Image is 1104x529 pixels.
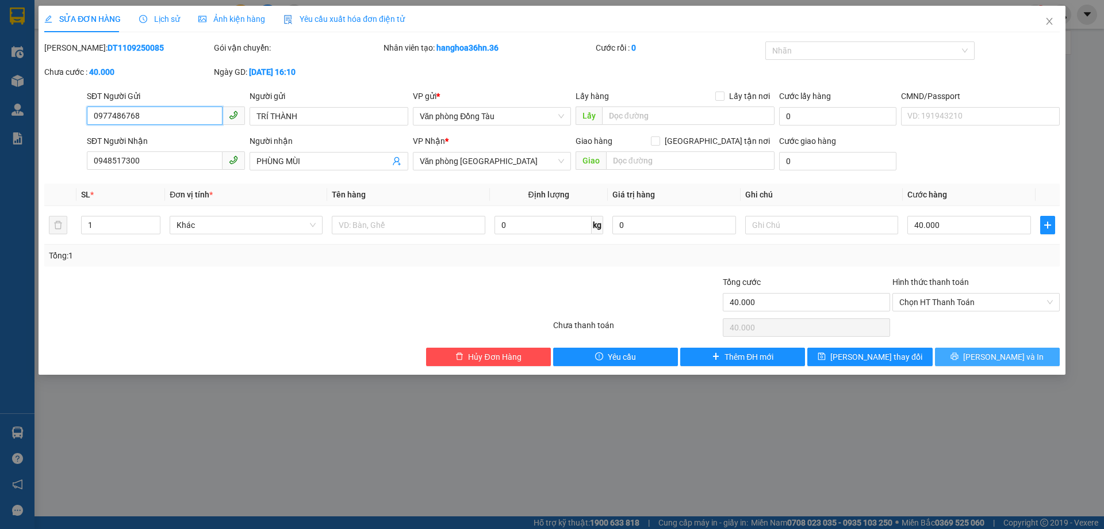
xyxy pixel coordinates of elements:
span: kg [592,216,603,234]
div: CMND/Passport [901,90,1059,102]
div: Chưa thanh toán [552,319,722,339]
span: Hủy Đơn Hàng [468,351,521,363]
span: plus [1041,220,1055,230]
div: [PERSON_NAME]: [44,41,212,54]
button: Close [1033,6,1065,38]
button: plusThêm ĐH mới [680,348,805,366]
b: [DATE] 16:10 [249,67,296,77]
span: user-add [392,157,401,166]
input: Cước giao hàng [779,152,896,170]
button: delete [49,216,67,234]
div: Cước rồi : [596,41,763,54]
div: Gói vận chuyển: [214,41,381,54]
span: printer [950,352,959,361]
span: picture [198,15,206,23]
span: VP Nhận [413,136,445,146]
span: Lấy hàng [576,92,609,101]
span: SL [81,190,90,199]
div: Người nhận [250,135,408,147]
span: Văn phòng Thanh Hóa [420,153,564,170]
span: phone [229,111,238,120]
span: clock-circle [139,15,147,23]
img: icon [283,15,293,24]
input: Cước lấy hàng [779,107,896,125]
span: [PERSON_NAME] và In [963,351,1044,363]
b: 0 [631,43,636,52]
div: SĐT Người Gửi [87,90,245,102]
span: [GEOGRAPHIC_DATA] tận nơi [660,135,775,147]
span: delete [455,352,463,361]
b: 40.000 [89,67,114,77]
input: Dọc đường [602,106,775,125]
b: hanghoa36hn.36 [436,43,499,52]
li: Hotline: 1900888999 [64,71,261,86]
button: plus [1040,216,1055,234]
span: close [1045,17,1054,26]
span: save [818,352,826,361]
span: Thêm ĐH mới [724,351,773,363]
span: Khác [177,216,316,234]
button: printer[PERSON_NAME] và In [935,348,1060,366]
label: Cước lấy hàng [779,92,831,101]
button: exclamation-circleYêu cầu [553,348,678,366]
span: SỬA ĐƠN HÀNG [44,14,121,24]
span: plus [712,352,720,361]
div: Tổng: 1 [49,249,426,262]
span: Yêu cầu [608,351,636,363]
span: Lịch sử [139,14,180,24]
span: [PERSON_NAME] thay đổi [830,351,922,363]
input: VD: Bàn, Ghế [332,216,485,234]
label: Cước giao hàng [779,136,836,146]
div: Người gửi [250,90,408,102]
span: edit [44,15,52,23]
input: Ghi Chú [745,216,898,234]
span: Văn phòng Đồng Tàu [420,108,564,125]
span: Tổng cước [723,277,761,287]
span: Chọn HT Thanh Toán [899,294,1053,311]
span: Lấy [576,106,602,125]
label: Hình thức thanh toán [892,277,969,287]
span: Giao [576,151,606,170]
th: Ghi chú [741,184,903,206]
span: Tên hàng [332,190,366,199]
span: phone [229,155,238,165]
span: Yêu cầu xuất hóa đơn điện tử [283,14,405,24]
b: 36 Limousine [121,13,204,28]
b: DT1109250085 [108,43,164,52]
div: SĐT Người Nhận [87,135,245,147]
li: 01A03 [GEOGRAPHIC_DATA], [GEOGRAPHIC_DATA] ( bên cạnh cây xăng bến xe phía Bắc cũ) [64,28,261,71]
button: deleteHủy Đơn Hàng [426,348,551,366]
input: Dọc đường [606,151,775,170]
div: Nhân viên tạo: [384,41,593,54]
div: VP gửi [413,90,571,102]
span: Định lượng [528,190,569,199]
span: Giao hàng [576,136,612,146]
div: Ngày GD: [214,66,381,78]
span: Cước hàng [907,190,947,199]
img: logo.jpg [14,14,72,72]
span: Ảnh kiện hàng [198,14,265,24]
span: Đơn vị tính [170,190,213,199]
div: Chưa cước : [44,66,212,78]
span: Lấy tận nơi [724,90,775,102]
span: Giá trị hàng [612,190,655,199]
button: save[PERSON_NAME] thay đổi [807,348,932,366]
span: exclamation-circle [595,352,603,361]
